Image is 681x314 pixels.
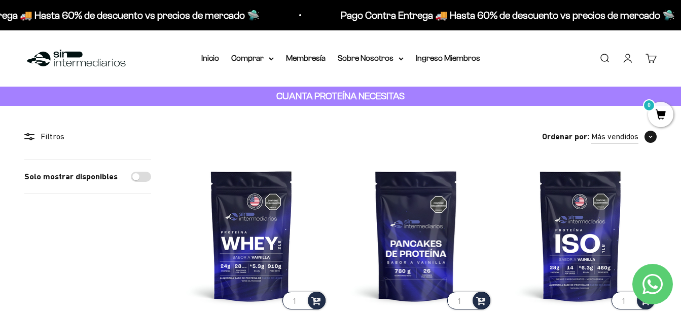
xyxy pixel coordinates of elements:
label: Solo mostrar disponibles [24,170,118,183]
mark: 0 [643,99,655,111]
summary: Comprar [231,52,274,65]
a: Ingreso Miembros [416,54,480,62]
p: Pago Contra Entrega 🚚 Hasta 60% de descuento vs precios de mercado 🛸 [340,7,674,23]
span: Más vendidos [591,130,638,143]
button: Más vendidos [591,130,657,143]
summary: Sobre Nosotros [338,52,404,65]
a: Inicio [201,54,219,62]
a: 0 [648,110,673,121]
span: Ordenar por: [542,130,589,143]
div: Filtros [24,130,151,143]
strong: CUANTA PROTEÍNA NECESITAS [276,91,405,101]
a: Membresía [286,54,326,62]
